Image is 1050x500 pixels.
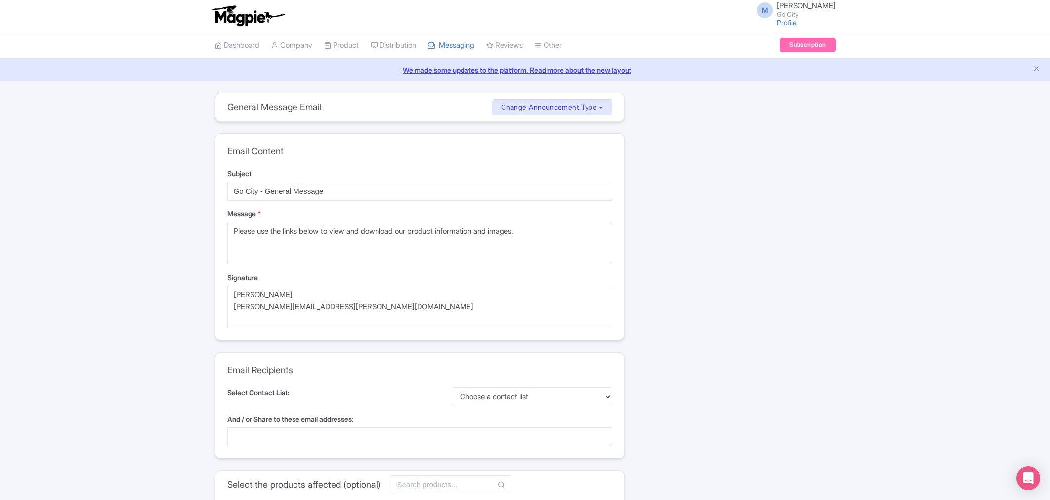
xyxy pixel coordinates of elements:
[324,32,359,59] a: Product
[777,11,836,18] small: Go City
[777,18,797,27] a: Profile
[757,2,773,18] span: M
[227,222,612,264] textarea: Please use the links below to view and download our product information and images.
[215,32,259,59] a: Dashboard
[227,479,381,490] h3: Select the products affected (optional)
[391,475,511,494] input: Search products...
[1016,466,1040,490] div: Open Intercom Messenger
[428,32,474,59] a: Messaging
[227,415,354,423] span: And / or Share to these email addresses:
[780,38,835,52] a: Subscription
[492,99,612,116] button: Change Announcement Type
[227,209,256,218] span: Message
[371,32,416,59] a: Distribution
[227,273,258,282] span: Signature
[227,286,612,328] textarea: [PERSON_NAME] [PERSON_NAME][EMAIL_ADDRESS][PERSON_NAME][DOMAIN_NAME]
[227,169,252,178] span: Subject
[486,32,523,59] a: Reviews
[1033,64,1040,75] button: Close announcement
[271,32,312,59] a: Company
[751,2,836,18] a: M [PERSON_NAME] Go City
[777,1,836,10] span: [PERSON_NAME]
[227,146,612,157] h3: Email Content
[227,365,612,375] h3: Email Recipients
[227,102,322,113] h3: General Message Email
[210,5,287,27] img: logo-ab69f6fb50320c5b225c76a69d11143b.png
[535,32,562,59] a: Other
[6,65,1044,75] a: We made some updates to the platform. Read more about the new layout
[227,387,290,403] label: Select Contact List:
